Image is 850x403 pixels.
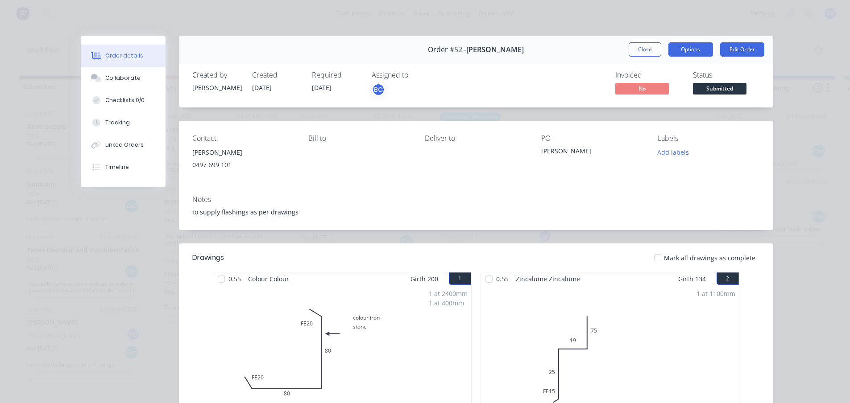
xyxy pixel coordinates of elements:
div: Timeline [105,163,129,171]
span: Submitted [693,83,746,94]
div: PO [541,134,643,143]
div: 0497 699 101 [192,159,294,171]
div: Notes [192,195,760,204]
div: [PERSON_NAME]0497 699 101 [192,146,294,175]
div: Required [312,71,361,79]
button: Tracking [81,111,166,134]
div: Checklists 0/0 [105,96,145,104]
div: 1 at 1100mm [697,289,735,298]
button: Checklists 0/0 [81,89,166,111]
div: Bill to [308,134,410,143]
span: Order #52 - [428,45,466,54]
div: [PERSON_NAME] [192,146,294,159]
div: [PERSON_NAME] [192,83,241,92]
button: Order details [81,45,166,67]
div: Order details [105,52,143,60]
button: Timeline [81,156,166,178]
span: Mark all drawings as complete [664,253,755,263]
span: 0.55 [493,272,512,285]
div: Collaborate [105,74,141,82]
span: Zincalume Zincalume [512,272,584,285]
button: BC [372,83,385,96]
div: Invoiced [615,71,682,79]
div: Status [693,71,760,79]
div: Created by [192,71,241,79]
span: [DATE] [252,83,272,92]
button: Close [629,42,661,57]
button: 1 [449,272,471,285]
span: Girth 200 [410,272,438,285]
button: 2 [717,272,739,285]
div: Tracking [105,119,130,127]
span: [PERSON_NAME] [466,45,524,54]
div: Deliver to [425,134,527,143]
button: Options [668,42,713,57]
div: Linked Orders [105,141,144,149]
span: Girth 134 [678,272,706,285]
div: Created [252,71,301,79]
span: No [615,83,669,94]
div: 1 at 2400mm [429,289,468,298]
div: 1 at 400mm [429,298,468,308]
div: [PERSON_NAME] [541,146,643,159]
span: [DATE] [312,83,332,92]
div: Drawings [192,252,224,263]
div: Labels [658,134,760,143]
div: Contact [192,134,294,143]
button: Collaborate [81,67,166,89]
div: to supply flashings as per drawings [192,207,760,217]
button: Submitted [693,83,746,96]
div: Assigned to [372,71,461,79]
span: 0.55 [225,272,245,285]
button: Add labels [653,146,694,158]
span: Colour Colour [245,272,293,285]
button: Edit Order [720,42,764,57]
button: Linked Orders [81,134,166,156]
